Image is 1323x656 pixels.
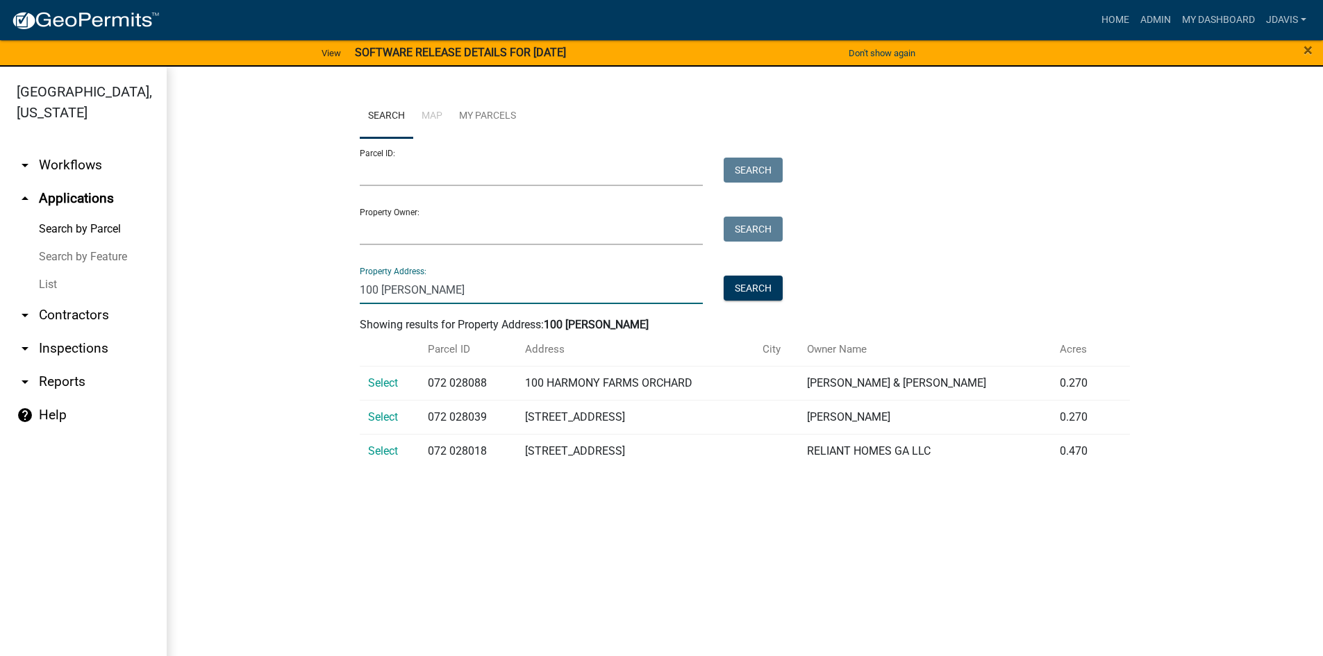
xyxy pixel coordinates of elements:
[360,94,413,139] a: Search
[843,42,921,65] button: Don't show again
[17,307,33,323] i: arrow_drop_down
[368,444,398,457] a: Select
[517,434,754,468] td: [STREET_ADDRESS]
[799,366,1051,400] td: [PERSON_NAME] & [PERSON_NAME]
[451,94,524,139] a: My Parcels
[1051,434,1109,468] td: 0.470
[368,376,398,389] a: Select
[17,190,33,207] i: arrow_drop_up
[1096,7,1135,33] a: Home
[17,373,33,390] i: arrow_drop_down
[316,42,347,65] a: View
[1051,333,1109,366] th: Acres
[17,340,33,357] i: arrow_drop_down
[360,317,1131,333] div: Showing results for Property Address:
[517,400,754,434] td: [STREET_ADDRESS]
[754,333,799,366] th: City
[1304,40,1313,60] span: ×
[1051,400,1109,434] td: 0.270
[17,157,33,174] i: arrow_drop_down
[517,366,754,400] td: 100 HARMONY FARMS ORCHARD
[1135,7,1176,33] a: Admin
[799,434,1051,468] td: RELIANT HOMES GA LLC
[724,217,783,242] button: Search
[368,410,398,423] a: Select
[1051,366,1109,400] td: 0.270
[1304,42,1313,58] button: Close
[419,333,517,366] th: Parcel ID
[724,158,783,183] button: Search
[544,318,649,331] strong: 100 [PERSON_NAME]
[419,434,517,468] td: 072 028018
[17,407,33,423] i: help
[419,400,517,434] td: 072 028039
[419,366,517,400] td: 072 028088
[799,333,1051,366] th: Owner Name
[1176,7,1260,33] a: My Dashboard
[517,333,754,366] th: Address
[1260,7,1312,33] a: jdavis
[724,276,783,301] button: Search
[799,400,1051,434] td: [PERSON_NAME]
[355,46,566,59] strong: SOFTWARE RELEASE DETAILS FOR [DATE]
